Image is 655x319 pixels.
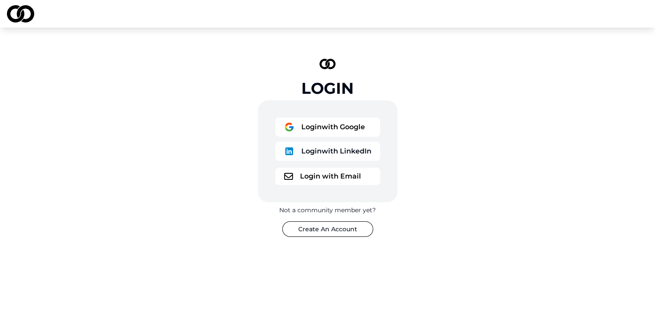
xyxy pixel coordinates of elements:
div: Login [301,80,354,97]
img: logo [284,122,294,132]
button: logoLoginwith LinkedIn [275,142,380,161]
button: logoLogin with Email [275,168,380,185]
img: logo [284,146,294,156]
button: Create An Account [282,221,373,237]
img: logo [319,59,336,69]
img: logo [7,5,34,22]
button: logoLoginwith Google [275,118,380,137]
img: logo [284,173,293,180]
div: Not a community member yet? [279,206,376,214]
